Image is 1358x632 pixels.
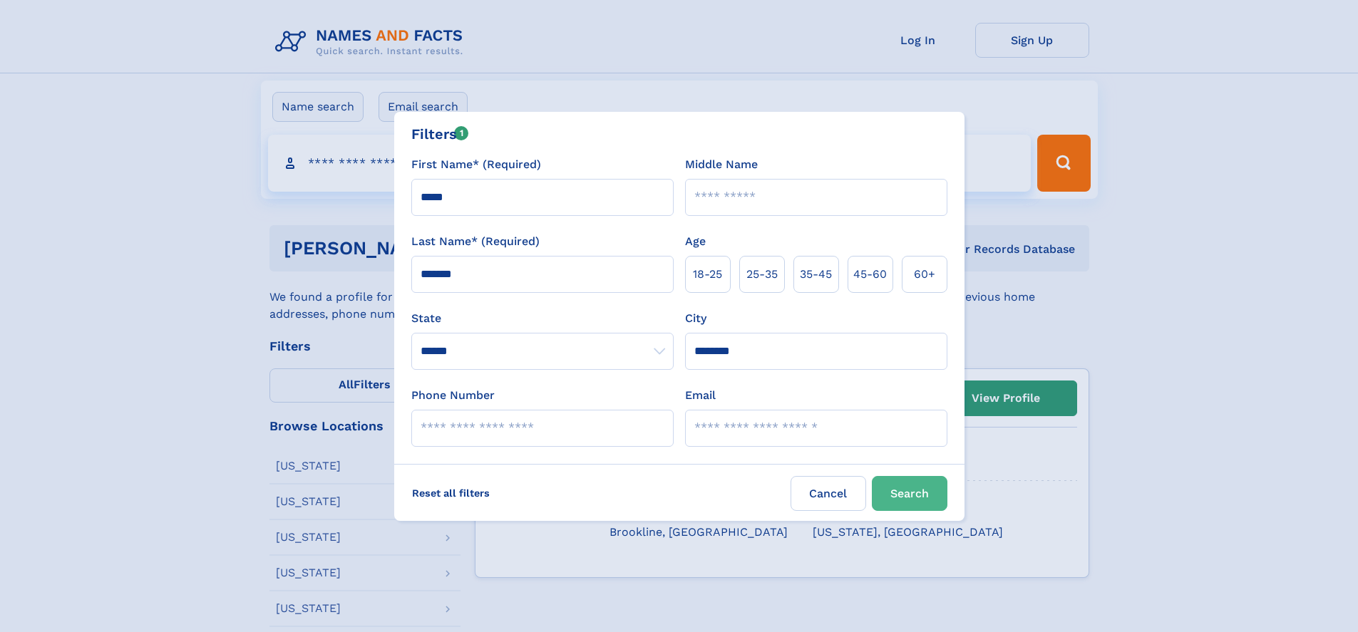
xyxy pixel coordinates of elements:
label: Middle Name [685,156,758,173]
span: 18‑25 [693,266,722,283]
label: Email [685,387,716,404]
label: State [411,310,674,327]
label: Cancel [791,476,866,511]
span: 25‑35 [746,266,778,283]
span: 45‑60 [853,266,887,283]
label: Age [685,233,706,250]
label: Last Name* (Required) [411,233,540,250]
label: First Name* (Required) [411,156,541,173]
label: Phone Number [411,387,495,404]
button: Search [872,476,947,511]
span: 60+ [914,266,935,283]
div: Filters [411,123,469,145]
label: Reset all filters [403,476,499,510]
label: City [685,310,706,327]
span: 35‑45 [800,266,832,283]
